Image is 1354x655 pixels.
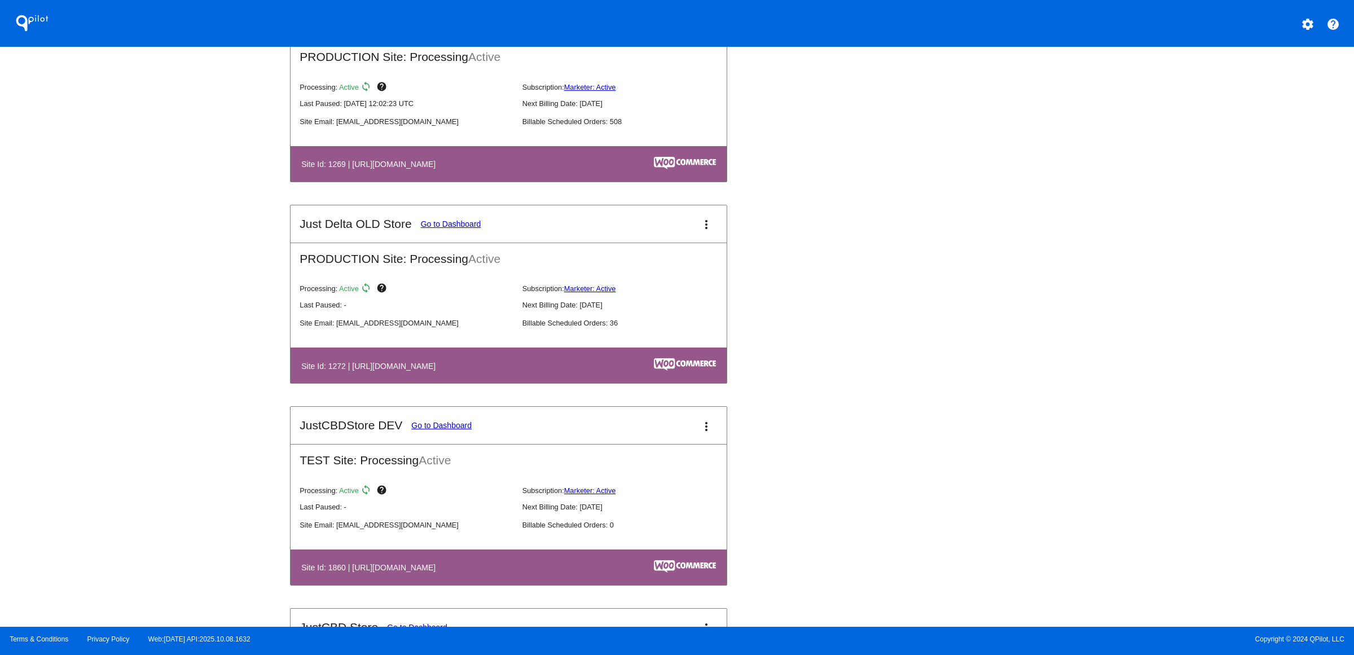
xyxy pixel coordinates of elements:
[291,41,727,64] h2: PRODUCTION Site: Processing
[522,319,736,327] p: Billable Scheduled Orders: 36
[87,635,130,643] a: Privacy Policy
[300,521,513,529] p: Site Email: [EMAIL_ADDRESS][DOMAIN_NAME]
[376,485,390,498] mat-icon: help
[522,503,736,511] p: Next Billing Date: [DATE]
[300,301,513,309] p: Last Paused: -
[421,219,481,228] a: Go to Dashboard
[361,283,374,296] mat-icon: sync
[300,503,513,511] p: Last Paused: -
[522,284,736,293] p: Subscription:
[564,83,616,91] a: Marketer: Active
[300,485,513,498] p: Processing:
[339,486,359,495] span: Active
[361,81,374,95] mat-icon: sync
[700,420,713,433] mat-icon: more_vert
[339,83,359,91] span: Active
[376,283,390,296] mat-icon: help
[468,252,500,265] span: Active
[654,560,716,573] img: c53aa0e5-ae75-48aa-9bee-956650975ee5
[522,83,736,91] p: Subscription:
[700,218,713,231] mat-icon: more_vert
[10,12,55,34] h1: QPilot
[339,284,359,293] span: Active
[300,99,513,108] p: Last Paused: [DATE] 12:02:23 UTC
[687,635,1344,643] span: Copyright © 2024 QPilot, LLC
[10,635,68,643] a: Terms & Conditions
[291,243,727,266] h2: PRODUCTION Site: Processing
[522,117,736,126] p: Billable Scheduled Orders: 508
[301,160,441,169] h4: Site Id: 1269 | [URL][DOMAIN_NAME]
[300,283,513,296] p: Processing:
[522,521,736,529] p: Billable Scheduled Orders: 0
[387,623,447,632] a: Go to Dashboard
[300,419,402,432] h2: JustCBDStore DEV
[148,635,250,643] a: Web:[DATE] API:2025.10.08.1632
[300,217,411,231] h2: Just Delta OLD Store
[300,621,378,634] h2: JustCBD Store
[361,485,374,498] mat-icon: sync
[522,486,736,495] p: Subscription:
[700,621,713,635] mat-icon: more_vert
[564,486,616,495] a: Marketer: Active
[301,362,441,371] h4: Site Id: 1272 | [URL][DOMAIN_NAME]
[300,319,513,327] p: Site Email: [EMAIL_ADDRESS][DOMAIN_NAME]
[468,50,500,63] span: Active
[301,563,441,572] h4: Site Id: 1860 | [URL][DOMAIN_NAME]
[522,301,736,309] p: Next Billing Date: [DATE]
[654,157,716,169] img: c53aa0e5-ae75-48aa-9bee-956650975ee5
[376,81,390,95] mat-icon: help
[1326,17,1340,31] mat-icon: help
[300,117,513,126] p: Site Email: [EMAIL_ADDRESS][DOMAIN_NAME]
[411,421,472,430] a: Go to Dashboard
[564,284,616,293] a: Marketer: Active
[654,358,716,371] img: c53aa0e5-ae75-48aa-9bee-956650975ee5
[1301,17,1315,31] mat-icon: settings
[300,81,513,95] p: Processing:
[419,454,451,467] span: Active
[291,445,727,467] h2: TEST Site: Processing
[522,99,736,108] p: Next Billing Date: [DATE]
